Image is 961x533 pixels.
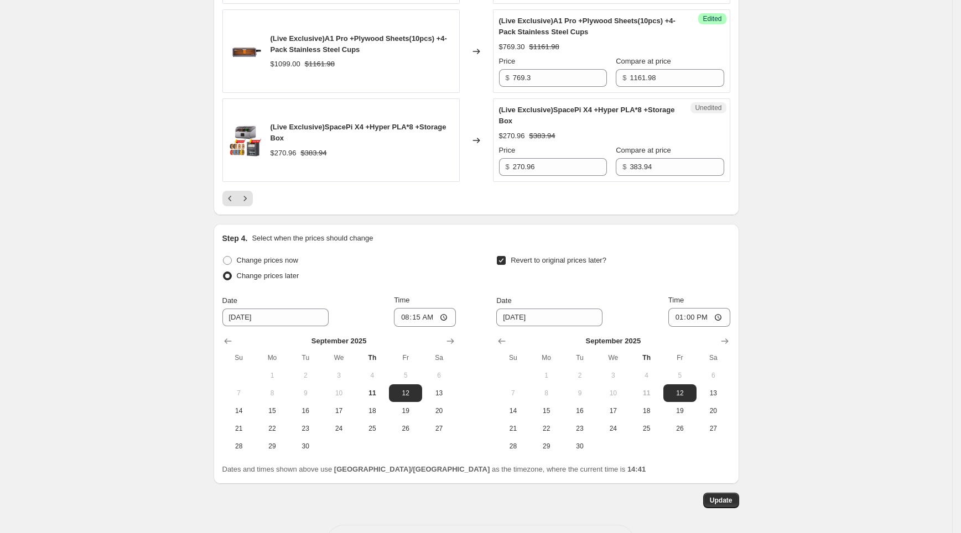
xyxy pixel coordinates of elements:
[289,367,322,384] button: Tuesday September 2 2025
[499,57,516,65] span: Price
[697,384,730,402] button: Saturday September 13 2025
[222,402,256,420] button: Sunday September 14 2025
[530,420,563,437] button: Monday September 22 2025
[668,406,692,415] span: 19
[326,371,351,380] span: 3
[227,353,251,362] span: Su
[422,384,455,402] button: Saturday September 13 2025
[568,371,592,380] span: 2
[501,406,525,415] span: 14
[356,420,389,437] button: Thursday September 25 2025
[596,402,630,420] button: Wednesday September 17 2025
[256,367,289,384] button: Monday September 1 2025
[422,420,455,437] button: Saturday September 27 2025
[289,402,322,420] button: Tuesday September 16 2025
[227,424,251,433] span: 21
[717,333,733,349] button: Show next month, October 2025
[260,424,284,433] span: 22
[260,406,284,415] span: 15
[701,371,725,380] span: 6
[506,163,510,171] span: $
[530,384,563,402] button: Monday September 8 2025
[534,353,559,362] span: Mo
[422,367,455,384] button: Saturday September 6 2025
[496,309,602,326] input: 9/11/2025
[701,406,725,415] span: 20
[697,420,730,437] button: Saturday September 27 2025
[256,437,289,455] button: Monday September 29 2025
[563,420,596,437] button: Tuesday September 23 2025
[634,353,658,362] span: Th
[663,367,697,384] button: Friday September 5 2025
[322,420,355,437] button: Wednesday September 24 2025
[256,349,289,367] th: Monday
[301,148,327,159] strike: $383.94
[237,271,299,280] span: Change prices later
[630,384,663,402] button: Today Thursday September 11 2025
[289,349,322,367] th: Tuesday
[568,442,592,451] span: 30
[222,309,329,326] input: 9/11/2025
[271,123,446,142] span: (Live Exclusive)SpacePi X4 +Hyper PLA*8 +Storage Box
[496,296,511,305] span: Date
[668,308,730,327] input: 12:00
[668,371,692,380] span: 5
[227,442,251,451] span: 28
[289,384,322,402] button: Tuesday September 9 2025
[601,389,625,398] span: 10
[422,349,455,367] th: Saturday
[496,349,529,367] th: Sunday
[356,367,389,384] button: Thursday September 4 2025
[616,57,671,65] span: Compare at price
[271,148,297,159] div: $270.96
[668,353,692,362] span: Fr
[293,442,318,451] span: 30
[499,17,676,36] span: (Live Exclusive)A1 Pro +Plywood Sheets(10pcs) +4-Pack Stainless Steel Cups
[563,367,596,384] button: Tuesday September 2 2025
[326,406,351,415] span: 17
[293,389,318,398] span: 9
[389,420,422,437] button: Friday September 26 2025
[601,424,625,433] span: 24
[568,353,592,362] span: Tu
[394,296,409,304] span: Time
[596,384,630,402] button: Wednesday September 10 2025
[237,191,253,206] button: Next
[389,367,422,384] button: Friday September 5 2025
[529,41,559,53] strike: $1161.98
[703,493,739,508] button: Update
[697,402,730,420] button: Saturday September 20 2025
[601,406,625,415] span: 17
[228,124,262,157] img: 20250903-154219_80x.png
[568,424,592,433] span: 23
[634,389,658,398] span: 11
[668,389,692,398] span: 12
[622,163,626,171] span: $
[222,191,238,206] button: Previous
[501,353,525,362] span: Su
[360,353,385,362] span: Th
[443,333,458,349] button: Show next month, October 2025
[326,424,351,433] span: 24
[222,191,253,206] nav: Pagination
[496,402,529,420] button: Sunday September 14 2025
[322,367,355,384] button: Wednesday September 3 2025
[220,333,236,349] button: Show previous month, August 2025
[389,384,422,402] button: Friday September 12 2025
[534,389,559,398] span: 8
[389,402,422,420] button: Friday September 19 2025
[322,402,355,420] button: Wednesday September 17 2025
[596,420,630,437] button: Wednesday September 24 2025
[563,349,596,367] th: Tuesday
[427,353,451,362] span: Sa
[506,74,510,82] span: $
[427,424,451,433] span: 27
[256,420,289,437] button: Monday September 22 2025
[530,349,563,367] th: Monday
[427,371,451,380] span: 6
[634,371,658,380] span: 4
[322,349,355,367] th: Wednesday
[260,389,284,398] span: 8
[356,402,389,420] button: Thursday September 18 2025
[530,402,563,420] button: Monday September 15 2025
